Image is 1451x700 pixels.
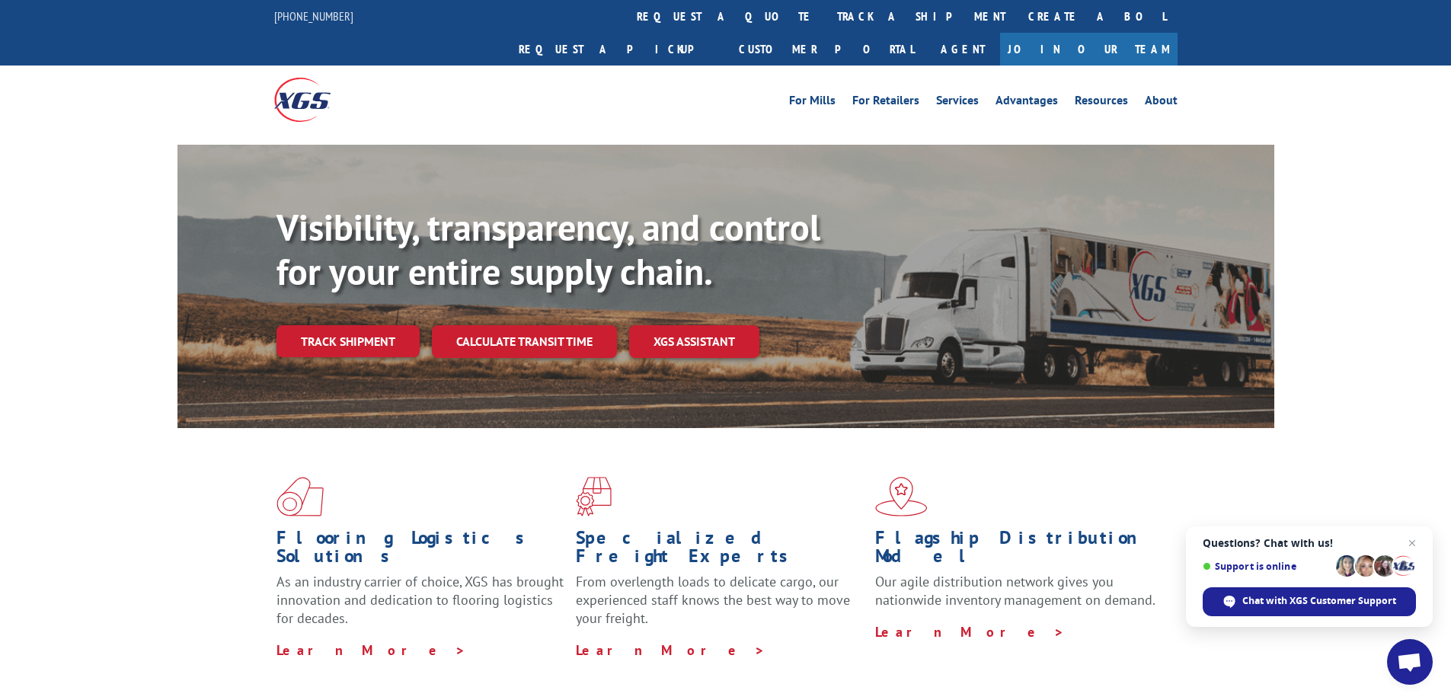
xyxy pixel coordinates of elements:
[1242,594,1396,608] span: Chat with XGS Customer Support
[276,529,564,573] h1: Flooring Logistics Solutions
[629,325,759,358] a: XGS ASSISTANT
[1075,94,1128,111] a: Resources
[276,477,324,516] img: xgs-icon-total-supply-chain-intelligence-red
[727,33,925,66] a: Customer Portal
[276,641,466,659] a: Learn More >
[576,573,864,641] p: From overlength loads to delicate cargo, our experienced staff knows the best way to move your fr...
[852,94,919,111] a: For Retailers
[576,641,765,659] a: Learn More >
[276,203,820,295] b: Visibility, transparency, and control for your entire supply chain.
[1000,33,1178,66] a: Join Our Team
[875,573,1155,609] span: Our agile distribution network gives you nationwide inventory management on demand.
[936,94,979,111] a: Services
[576,477,612,516] img: xgs-icon-focused-on-flooring-red
[274,8,353,24] a: [PHONE_NUMBER]
[1403,534,1421,552] span: Close chat
[576,529,864,573] h1: Specialized Freight Experts
[789,94,836,111] a: For Mills
[875,477,928,516] img: xgs-icon-flagship-distribution-model-red
[276,573,564,627] span: As an industry carrier of choice, XGS has brought innovation and dedication to flooring logistics...
[996,94,1058,111] a: Advantages
[875,529,1163,573] h1: Flagship Distribution Model
[1203,587,1416,616] div: Chat with XGS Customer Support
[1387,639,1433,685] div: Open chat
[507,33,727,66] a: Request a pickup
[1203,561,1331,572] span: Support is online
[925,33,1000,66] a: Agent
[276,325,420,357] a: Track shipment
[1203,537,1416,549] span: Questions? Chat with us!
[432,325,617,358] a: Calculate transit time
[1145,94,1178,111] a: About
[875,623,1065,641] a: Learn More >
